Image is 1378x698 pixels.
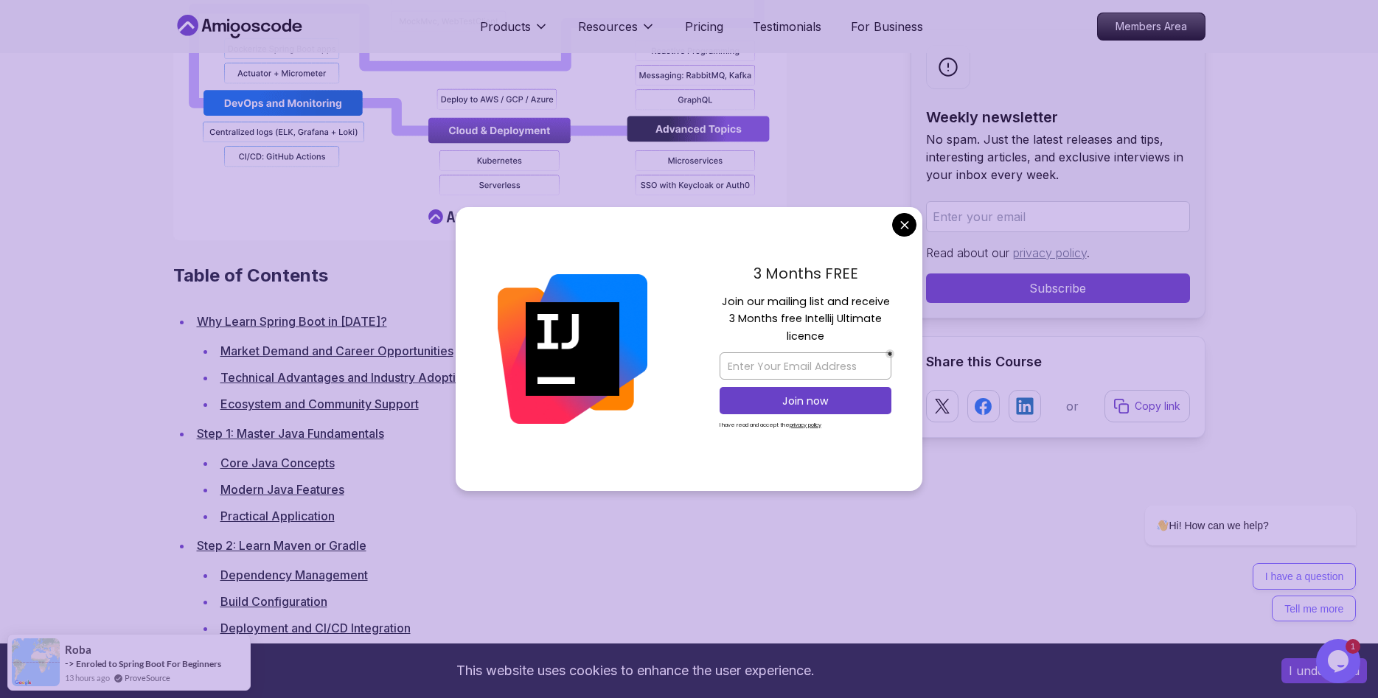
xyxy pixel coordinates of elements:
a: Core Java Concepts [220,456,335,470]
a: Step 2: Learn Maven or Gradle [197,538,366,553]
a: Market Demand and Career Opportunities [220,343,453,358]
button: Accept cookies [1281,658,1367,683]
p: Members Area [1098,13,1205,40]
a: Members Area [1097,13,1205,41]
a: ProveSource [125,671,170,684]
p: Products [480,18,531,35]
iframe: chat widget [1098,389,1363,632]
a: Pricing [685,18,723,35]
a: Testimonials [753,18,821,35]
a: Practical Application [220,509,335,523]
a: privacy policy [1013,245,1087,260]
input: Enter your email [926,201,1190,232]
button: Subscribe [926,273,1190,303]
p: Read about our . [926,244,1190,262]
a: Step 1: Master Java Fundamentals [197,426,384,441]
a: Modern Java Features [220,482,344,497]
a: Enroled to Spring Boot For Beginners [76,658,221,669]
span: 13 hours ago [65,671,110,684]
a: Dependency Management [220,568,368,582]
p: No spam. Just the latest releases and tips, interesting articles, and exclusive interviews in you... [926,130,1190,184]
p: or [1066,397,1079,415]
button: Products [480,18,549,47]
a: For Business [851,18,923,35]
img: provesource social proof notification image [12,638,60,686]
h2: Table of Contents [173,264,887,287]
a: Technical Advantages and Industry Adoption [220,370,470,385]
a: Why Learn Spring Boot in [DATE]? [197,314,387,329]
h2: Weekly newsletter [926,107,1190,128]
a: Build Configuration [220,594,327,609]
div: This website uses cookies to enhance the user experience. [11,655,1259,687]
span: -> [65,657,74,669]
iframe: chat widget [1316,639,1363,683]
span: Roba [65,643,91,656]
button: Resources [578,18,655,47]
p: Resources [578,18,638,35]
a: Ecosystem and Community Support [220,397,419,411]
h2: Share this Course [926,352,1190,372]
a: Deployment and CI/CD Integration [220,621,411,635]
